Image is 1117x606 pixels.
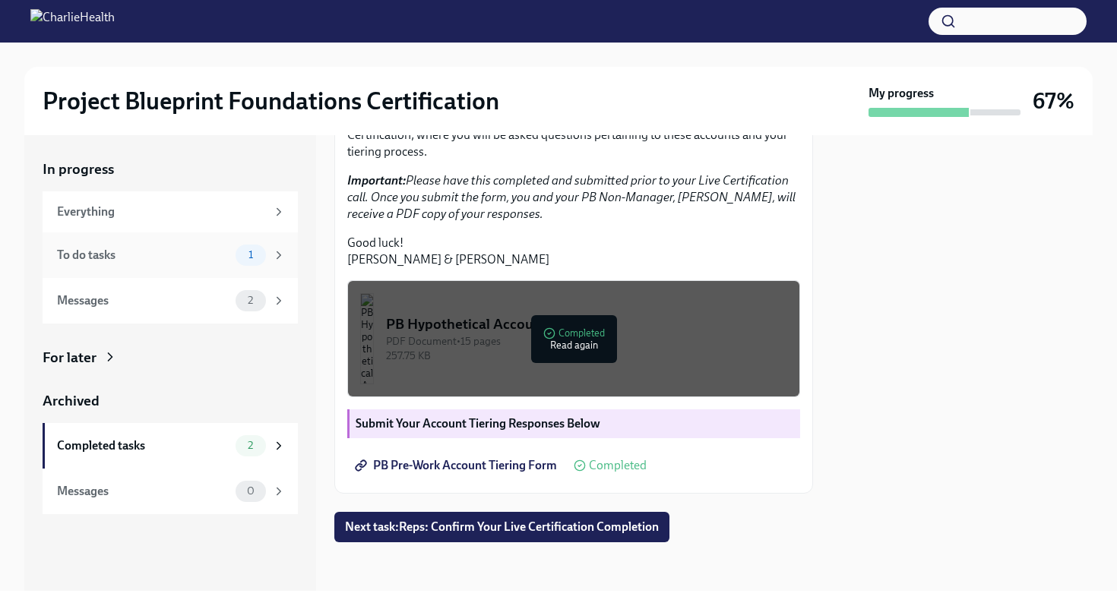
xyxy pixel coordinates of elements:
div: PDF Document • 15 pages [386,334,787,349]
a: Completed tasks2 [43,423,298,469]
a: In progress [43,159,298,179]
div: PB Hypothetical Accounts [386,314,787,334]
strong: Important: [347,173,406,188]
a: Archived [43,391,298,411]
a: To do tasks1 [43,232,298,278]
img: CharlieHealth [30,9,115,33]
a: Everything [43,191,298,232]
div: Completed tasks [57,437,229,454]
div: Messages [57,483,229,500]
a: PB Pre-Work Account Tiering Form [347,450,568,481]
div: Messages [57,292,229,309]
img: PB Hypothetical Accounts [360,293,374,384]
span: 1 [239,249,262,260]
span: 2 [239,440,262,451]
div: Everything [57,204,266,220]
span: Next task : Reps: Confirm Your Live Certification Completion [345,519,659,535]
strong: Submit Your Account Tiering Responses Below [356,416,600,431]
p: Good luck! [PERSON_NAME] & [PERSON_NAME] [347,235,800,268]
a: For later [43,348,298,368]
div: For later [43,348,97,368]
a: Messages2 [43,278,298,324]
div: To do tasks [57,247,229,264]
span: Completed [589,459,647,472]
h3: 67% [1033,87,1074,115]
span: PB Pre-Work Account Tiering Form [358,458,557,473]
span: 2 [239,295,262,306]
button: PB Hypothetical AccountsPDF Document•15 pages257.75 KBCompletedRead again [347,280,800,397]
span: 0 [238,485,264,497]
button: Next task:Reps: Confirm Your Live Certification Completion [334,512,669,542]
em: Please have this completed and submitted prior to your Live Certification call. Once you submit t... [347,173,796,221]
a: Messages0 [43,469,298,514]
strong: My progress [869,85,934,102]
div: 257.75 KB [386,349,787,363]
h2: Project Blueprint Foundations Certification [43,86,499,116]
